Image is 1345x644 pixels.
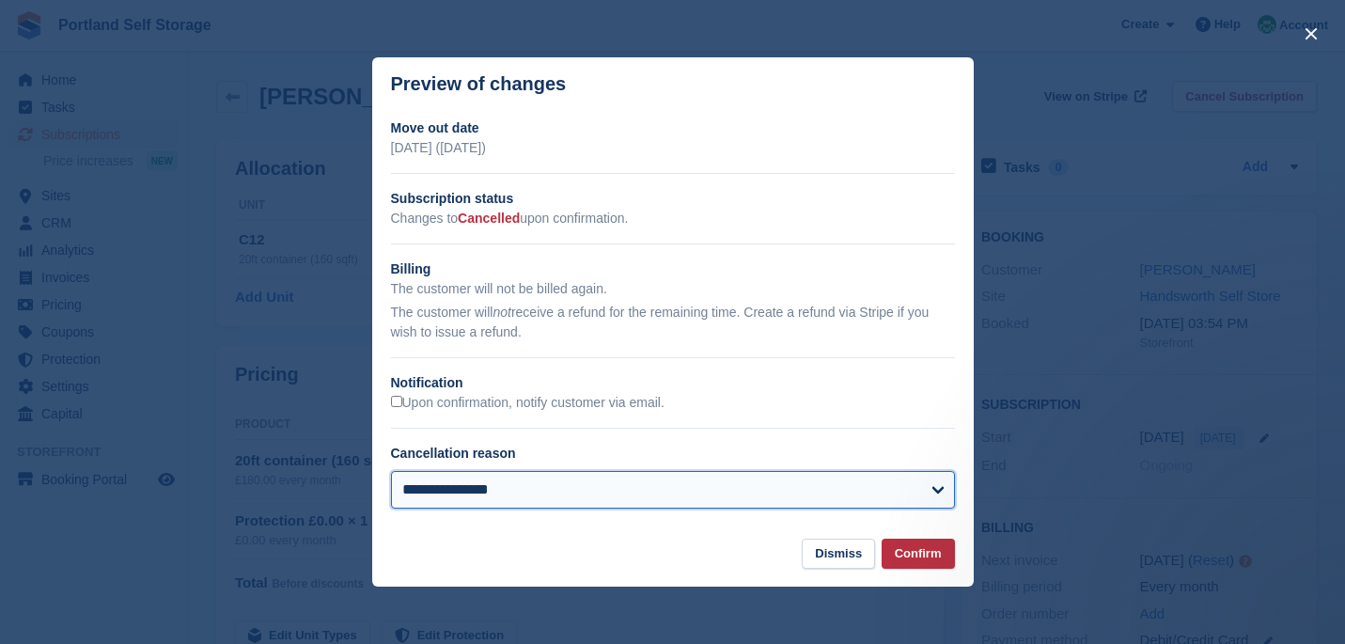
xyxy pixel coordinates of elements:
[391,138,955,158] p: [DATE] ([DATE])
[493,305,510,320] em: not
[391,279,955,299] p: The customer will not be billed again.
[802,539,875,570] button: Dismiss
[391,73,567,95] p: Preview of changes
[391,118,955,138] h2: Move out date
[391,303,955,342] p: The customer will receive a refund for the remaining time. Create a refund via Stripe if you wish...
[1296,19,1326,49] button: close
[391,259,955,279] h2: Billing
[391,395,665,412] label: Upon confirmation, notify customer via email.
[391,209,955,228] p: Changes to upon confirmation.
[391,396,402,407] input: Upon confirmation, notify customer via email.
[391,373,955,393] h2: Notification
[882,539,955,570] button: Confirm
[458,211,520,226] span: Cancelled
[391,189,955,209] h2: Subscription status
[391,446,516,461] label: Cancellation reason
